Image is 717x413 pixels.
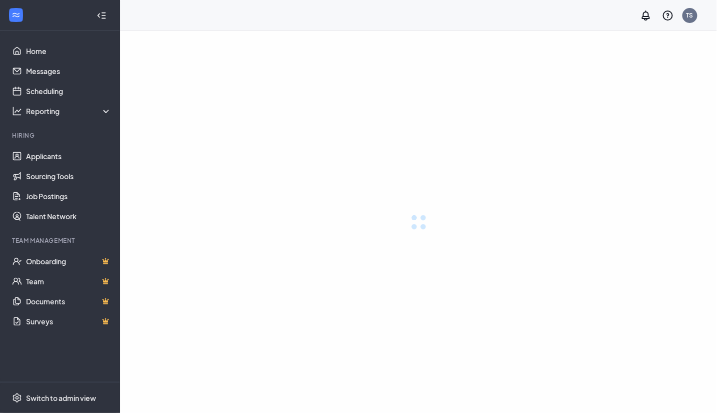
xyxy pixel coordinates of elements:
[12,393,22,403] svg: Settings
[97,11,107,21] svg: Collapse
[26,41,112,61] a: Home
[26,206,112,226] a: Talent Network
[26,106,112,116] div: Reporting
[26,393,96,403] div: Switch to admin view
[12,131,110,140] div: Hiring
[26,61,112,81] a: Messages
[686,11,693,20] div: TS
[26,186,112,206] a: Job Postings
[11,10,21,20] svg: WorkstreamLogo
[26,251,112,271] a: OnboardingCrown
[26,271,112,291] a: TeamCrown
[12,106,22,116] svg: Analysis
[662,10,674,22] svg: QuestionInfo
[26,311,112,331] a: SurveysCrown
[640,10,652,22] svg: Notifications
[26,146,112,166] a: Applicants
[12,236,110,245] div: Team Management
[26,81,112,101] a: Scheduling
[26,166,112,186] a: Sourcing Tools
[26,291,112,311] a: DocumentsCrown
